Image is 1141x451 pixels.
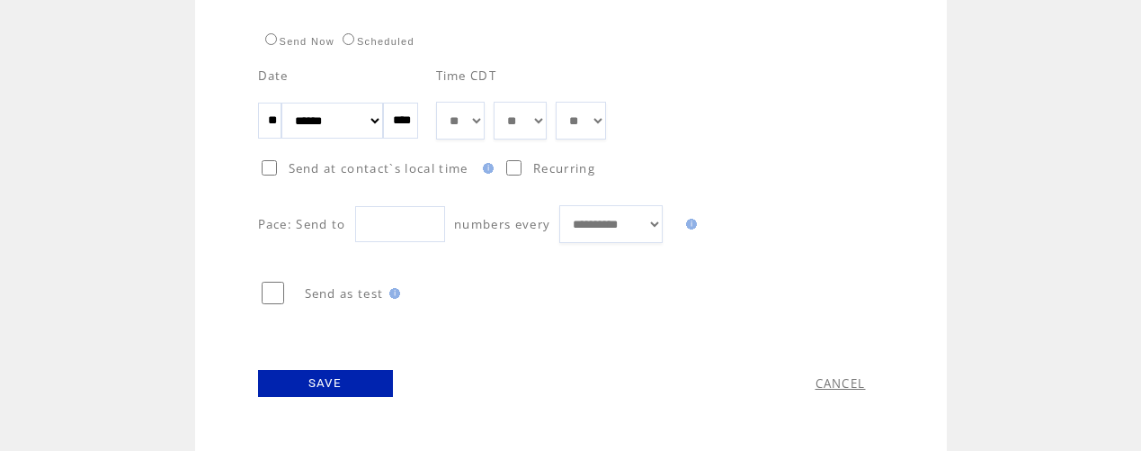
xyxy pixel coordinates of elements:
span: numbers every [454,216,550,232]
a: CANCEL [816,375,866,392]
input: Scheduled [343,33,354,45]
img: help.gif [384,288,400,299]
span: Time CDT [436,68,497,84]
span: Send as test [305,285,384,302]
img: help.gif [681,219,697,230]
img: help.gif [477,163,494,174]
input: Send Now [265,33,277,45]
label: Send Now [261,36,334,47]
span: Recurring [533,160,595,176]
a: SAVE [258,370,393,397]
span: Send at contact`s local time [289,160,468,176]
label: Scheduled [338,36,415,47]
span: Pace: Send to [258,216,346,232]
span: Date [258,68,289,84]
